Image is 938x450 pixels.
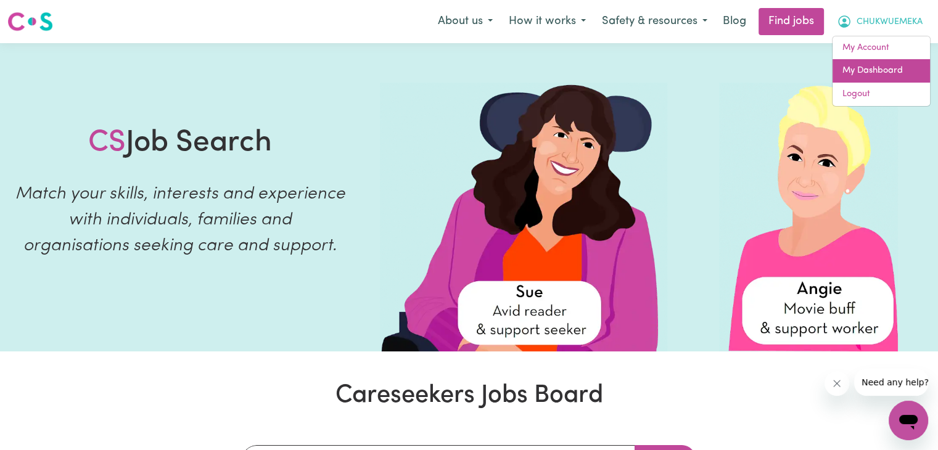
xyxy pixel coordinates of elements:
a: Careseekers logo [7,7,53,36]
img: Careseekers logo [7,10,53,33]
button: About us [430,9,501,35]
iframe: Button to launch messaging window [889,401,928,440]
iframe: Close message [825,371,849,396]
a: Blog [715,8,754,35]
span: CS [88,128,126,158]
a: Find jobs [759,8,824,35]
div: My Account [832,36,931,107]
span: Need any help? [7,9,75,18]
span: CHUKWUEMEKA [857,15,923,29]
button: My Account [829,9,931,35]
a: My Account [833,36,930,60]
button: Safety & resources [594,9,715,35]
a: My Dashboard [833,59,930,83]
a: Logout [833,83,930,106]
button: How it works [501,9,594,35]
p: Match your skills, interests and experience with individuals, families and organisations seeking ... [15,181,345,259]
h1: Job Search [88,126,272,162]
iframe: Message from company [854,369,928,396]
